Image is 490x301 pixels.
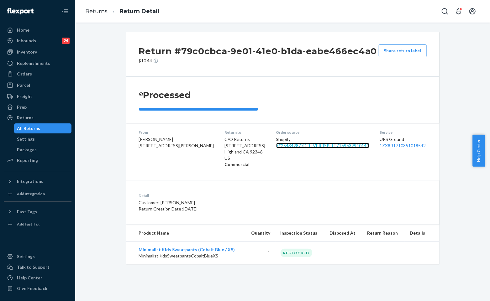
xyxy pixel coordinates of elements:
[17,93,32,100] div: Freight
[17,136,35,142] div: Settings
[126,225,245,241] th: Product Name
[17,178,43,184] div: Integrations
[17,157,38,163] div: Reporting
[4,207,71,217] button: Fast Tags
[139,193,312,198] dt: Detail
[14,145,72,155] a: Packages
[225,143,266,149] p: [STREET_ADDRESS]
[439,5,451,18] button: Open Search Box
[4,252,71,262] a: Settings
[17,49,37,55] div: Inventory
[7,8,34,14] img: Flexport logo
[380,137,404,142] span: UPS Ground
[62,38,70,44] div: 24
[4,176,71,186] button: Integrations
[472,135,485,167] button: Help Center
[139,44,377,58] h2: Return #79c0cbca-9e01-41e0-b1da-eabe466ec4a0
[225,136,266,143] p: C/O Returns
[4,113,71,123] a: Returns
[276,136,370,149] div: Shopify
[4,102,71,112] a: Prep
[139,247,235,252] a: Minimalist Kids Sweatpants (Cobalt Blue / XS)
[276,143,369,148] a: ##254342877DELIVERRSPLIT7169639940140
[17,71,32,77] div: Orders
[362,225,405,241] th: Return Reason
[85,8,108,15] a: Returns
[4,80,71,90] a: Parcel
[225,162,250,167] strong: Commercial
[17,191,45,196] div: Add Integration
[17,221,40,227] div: Add Fast Tag
[17,264,50,270] div: Talk to Support
[119,8,159,15] a: Return Detail
[4,58,71,68] a: Replenishments
[14,123,72,133] a: All Returns
[139,137,214,148] span: [PERSON_NAME] [STREET_ADDRESS][PERSON_NAME]
[380,143,426,148] a: 1ZX8R1710351018542
[4,36,71,46] a: Inbounds24
[276,225,325,241] th: Inspection Status
[17,104,27,110] div: Prep
[4,273,71,283] a: Help Center
[225,149,266,155] p: Highland , CA 92346
[4,25,71,35] a: Home
[324,225,362,241] th: Disposed At
[225,155,266,161] p: US
[143,89,191,101] h3: Processed
[17,82,30,88] div: Parcel
[4,47,71,57] a: Inventory
[139,206,312,212] p: Return Creation Date : [DATE]
[452,5,465,18] button: Open notifications
[466,5,479,18] button: Open account menu
[17,38,36,44] div: Inbounds
[4,189,71,199] a: Add Integration
[17,275,42,281] div: Help Center
[4,69,71,79] a: Orders
[245,241,275,264] td: 1
[245,225,275,241] th: Quantity
[14,134,72,144] a: Settings
[281,249,312,257] div: RESTOCKED
[4,91,71,101] a: Freight
[139,253,240,259] p: MinimalistKidsSweatpantsCobaltBlueXS
[4,219,71,229] a: Add Fast Tag
[4,155,71,165] a: Reporting
[380,130,427,135] dt: Service
[4,283,71,293] button: Give Feedback
[4,262,71,272] a: Talk to Support
[17,209,37,215] div: Fast Tags
[276,130,370,135] dt: Order source
[379,44,427,57] button: Share return label
[139,200,312,206] p: Customer: [PERSON_NAME]
[17,285,47,292] div: Give Feedback
[139,58,377,64] p: $10.44
[17,60,50,66] div: Replenishments
[17,27,29,33] div: Home
[59,5,71,18] button: Close Navigation
[17,115,34,121] div: Returns
[17,147,37,153] div: Packages
[139,130,215,135] dt: From
[225,130,266,135] dt: Return to
[405,225,439,241] th: Details
[17,125,40,132] div: All Returns
[80,2,164,21] ol: breadcrumbs
[17,253,35,260] div: Settings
